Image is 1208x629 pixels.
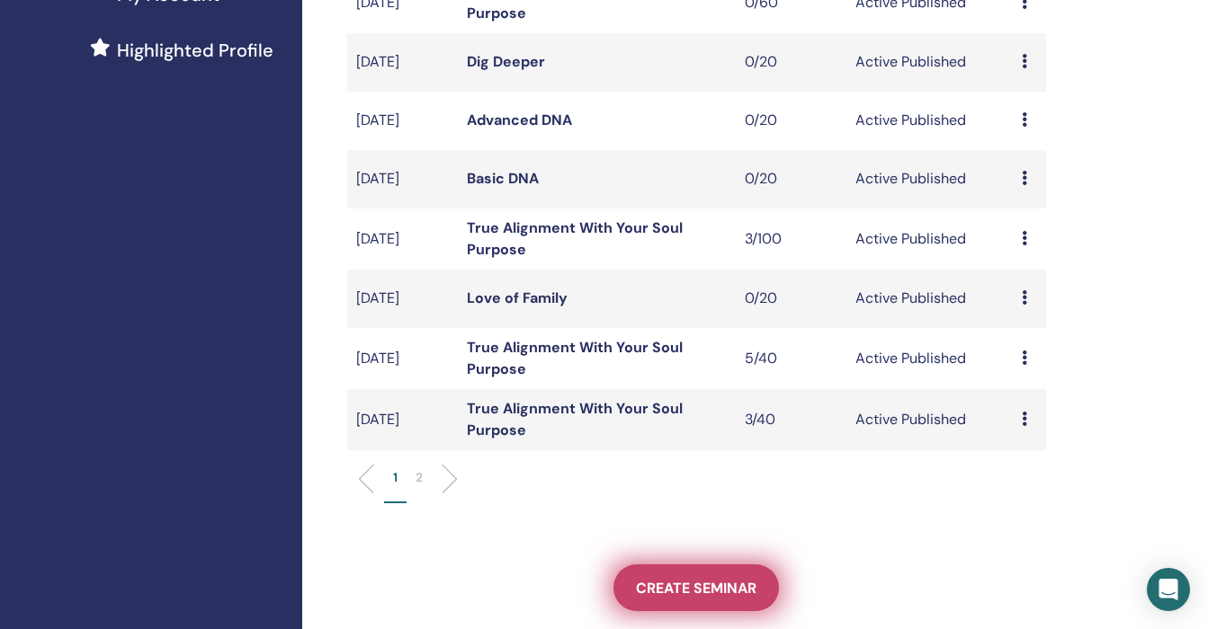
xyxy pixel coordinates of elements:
td: [DATE] [347,208,458,270]
td: [DATE] [347,33,458,92]
td: [DATE] [347,328,458,389]
td: 0/20 [736,92,846,150]
td: 3/40 [736,389,846,450]
td: [DATE] [347,92,458,150]
td: [DATE] [347,150,458,208]
p: 1 [393,468,398,487]
p: 2 [416,468,423,487]
td: 5/40 [736,328,846,389]
span: Highlighted Profile [117,37,273,64]
a: True Alignment With Your Soul Purpose [467,338,683,378]
td: [DATE] [347,389,458,450]
td: Active Published [846,92,1013,150]
td: 0/20 [736,270,846,328]
td: 0/20 [736,33,846,92]
a: Love of Family [467,288,568,307]
td: Active Published [846,389,1013,450]
td: Active Published [846,328,1013,389]
td: Active Published [846,33,1013,92]
a: True Alignment With Your Soul Purpose [467,399,683,439]
td: Active Published [846,150,1013,208]
a: Advanced DNA [467,111,572,129]
td: 3/100 [736,208,846,270]
td: 0/20 [736,150,846,208]
a: True Alignment With Your Soul Purpose [467,218,683,259]
a: Create seminar [613,564,779,611]
a: Dig Deeper [467,52,545,71]
div: Open Intercom Messenger [1147,568,1190,611]
td: [DATE] [347,270,458,328]
a: Basic DNA [467,169,539,188]
td: Active Published [846,208,1013,270]
td: Active Published [846,270,1013,328]
span: Create seminar [636,579,756,598]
